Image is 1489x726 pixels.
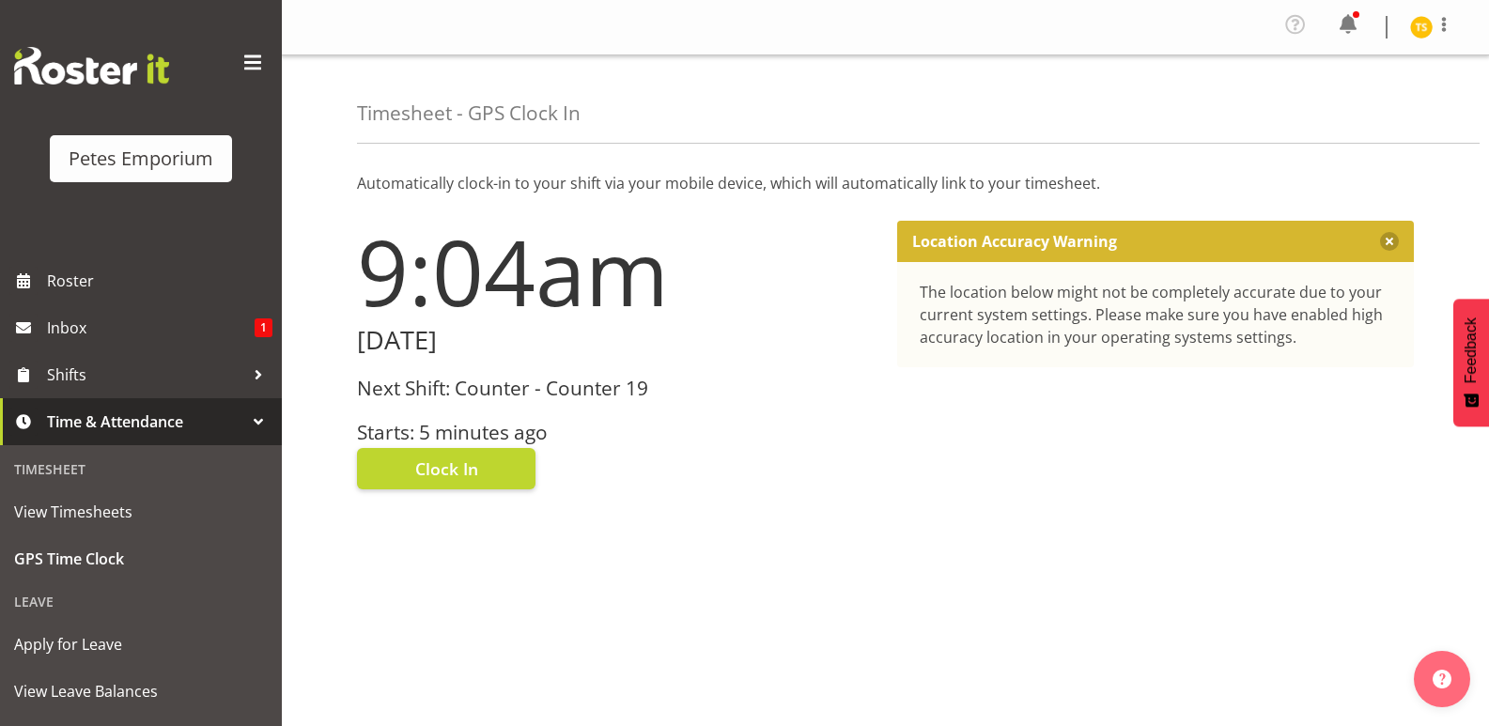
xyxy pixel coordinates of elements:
[47,361,244,389] span: Shifts
[1380,232,1399,251] button: Close message
[5,488,277,535] a: View Timesheets
[357,102,581,124] h4: Timesheet - GPS Clock In
[69,145,213,173] div: Petes Emporium
[14,677,268,705] span: View Leave Balances
[1463,317,1480,383] span: Feedback
[14,47,169,85] img: Rosterit website logo
[357,378,875,399] h3: Next Shift: Counter - Counter 19
[912,232,1117,251] p: Location Accuracy Warning
[1410,16,1433,39] img: tamara-straker11292.jpg
[47,408,244,436] span: Time & Attendance
[357,326,875,355] h2: [DATE]
[357,422,875,443] h3: Starts: 5 minutes ago
[47,267,272,295] span: Roster
[5,668,277,715] a: View Leave Balances
[5,535,277,582] a: GPS Time Clock
[357,221,875,322] h1: 9:04am
[1433,670,1451,688] img: help-xxl-2.png
[5,582,277,621] div: Leave
[357,448,535,489] button: Clock In
[1453,299,1489,426] button: Feedback - Show survey
[920,281,1392,348] div: The location below might not be completely accurate due to your current system settings. Please m...
[14,630,268,658] span: Apply for Leave
[357,172,1414,194] p: Automatically clock-in to your shift via your mobile device, which will automatically link to you...
[14,545,268,573] span: GPS Time Clock
[255,318,272,337] span: 1
[47,314,255,342] span: Inbox
[5,621,277,668] a: Apply for Leave
[5,450,277,488] div: Timesheet
[415,456,478,481] span: Clock In
[14,498,268,526] span: View Timesheets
